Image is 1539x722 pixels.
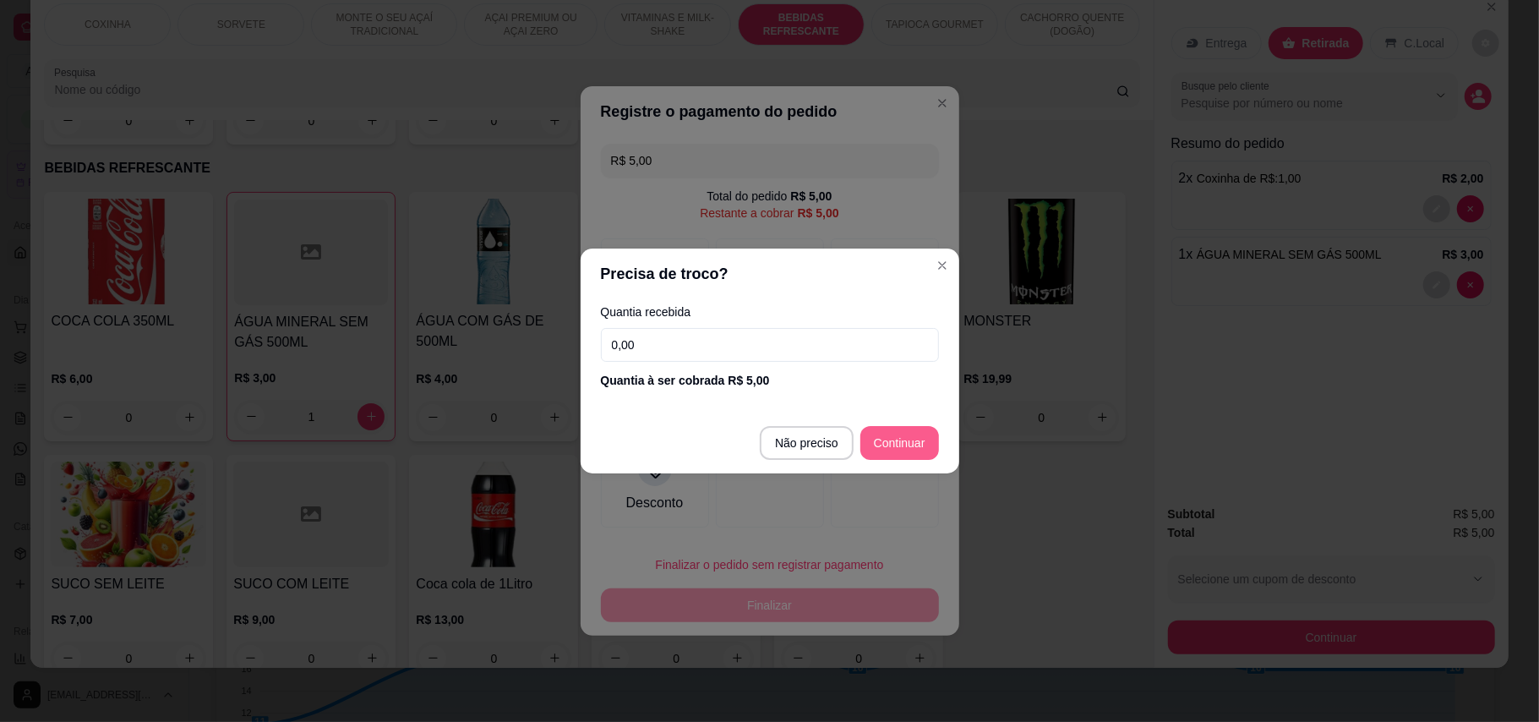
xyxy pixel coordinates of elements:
button: Close [929,252,956,279]
div: Quantia à ser cobrada R$ 5,00 [601,372,939,389]
label: Quantia recebida [601,306,939,318]
header: Precisa de troco? [581,249,959,299]
button: Continuar [860,426,939,460]
button: Não preciso [760,426,854,460]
